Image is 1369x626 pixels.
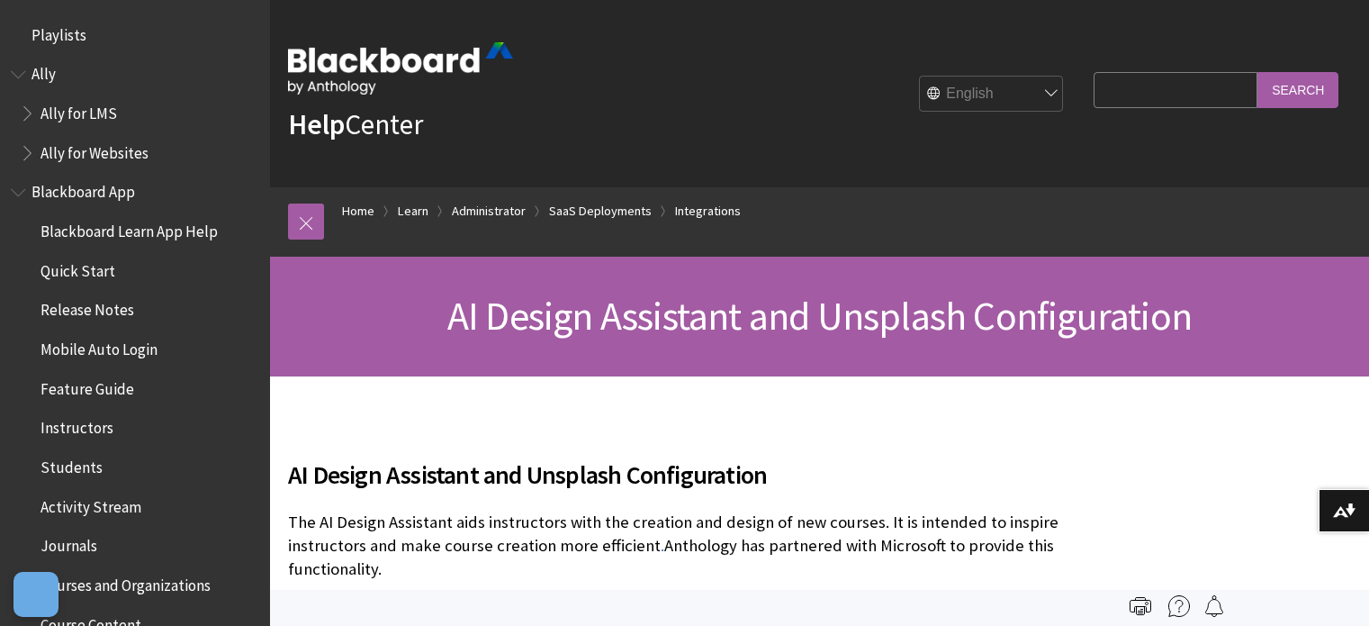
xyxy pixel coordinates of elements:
[288,106,423,142] a: HelpCenter
[41,492,141,516] span: Activity Stream
[342,200,374,222] a: Home
[41,374,134,398] span: Feature Guide
[288,456,1085,494] span: AI Design Assistant and Unsplash Configuration
[41,216,218,240] span: Blackboard Learn App Help
[41,138,149,162] span: Ally for Websites
[41,295,134,320] span: Release Notes
[41,256,115,280] span: Quick Start
[1130,595,1151,617] img: Print
[398,200,428,222] a: Learn
[32,20,86,44] span: Playlists
[14,572,59,617] button: Open Preferences
[661,535,664,556] span: .
[452,200,526,222] a: Administrator
[41,413,113,438] span: Instructors
[288,535,1054,579] span: Anthology has partnered with Microsoft to provide this functionality.
[41,98,117,122] span: Ally for LMS
[549,200,652,222] a: SaaS Deployments
[41,570,211,594] span: Courses and Organizations
[11,59,259,168] nav: Book outline for Anthology Ally Help
[11,20,259,50] nav: Book outline for Playlists
[920,77,1064,113] select: Site Language Selector
[32,177,135,202] span: Blackboard App
[41,334,158,358] span: Mobile Auto Login
[41,531,97,556] span: Journals
[675,200,741,222] a: Integrations
[41,452,103,476] span: Students
[1203,595,1225,617] img: Follow this page
[32,59,56,84] span: Ally
[1168,595,1190,617] img: More help
[447,291,1192,340] span: AI Design Assistant and Unsplash Configuration
[288,106,345,142] strong: Help
[288,42,513,95] img: Blackboard by Anthology
[288,512,1058,556] span: The AI Design Assistant aids instructors with the creation and design of new courses. It is inten...
[1257,72,1338,107] input: Search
